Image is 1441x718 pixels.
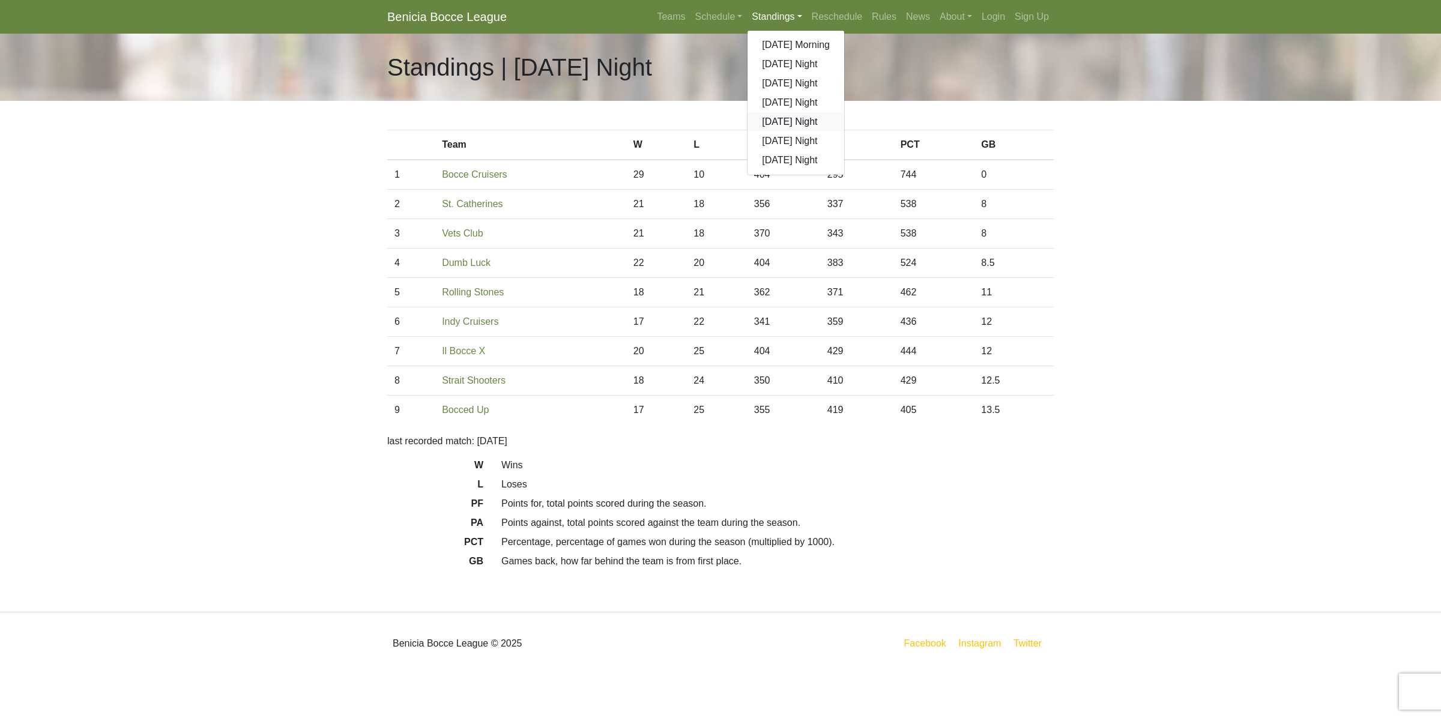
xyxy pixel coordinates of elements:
[492,516,1063,530] dd: Points against, total points scored against the team during the season.
[686,190,747,219] td: 18
[686,396,747,425] td: 25
[626,396,687,425] td: 17
[893,249,974,278] td: 524
[747,219,820,249] td: 370
[378,622,720,665] div: Benicia Bocce League © 2025
[902,636,949,651] a: Facebook
[893,396,974,425] td: 405
[626,337,687,366] td: 20
[387,366,435,396] td: 8
[378,554,492,573] dt: GB
[686,219,747,249] td: 18
[387,190,435,219] td: 2
[977,5,1010,29] a: Login
[387,219,435,249] td: 3
[690,5,748,29] a: Schedule
[626,219,687,249] td: 21
[974,396,1054,425] td: 13.5
[748,55,844,74] a: [DATE] Night
[820,160,893,190] td: 295
[893,190,974,219] td: 538
[820,278,893,307] td: 371
[387,278,435,307] td: 5
[626,249,687,278] td: 22
[378,496,492,516] dt: PF
[935,5,977,29] a: About
[626,278,687,307] td: 18
[442,346,485,356] a: Il Bocce X
[442,405,489,415] a: Bocced Up
[748,93,844,112] a: [DATE] Night
[820,307,893,337] td: 359
[974,337,1054,366] td: 12
[686,307,747,337] td: 22
[893,278,974,307] td: 462
[387,5,507,29] a: Benicia Bocce League
[820,366,893,396] td: 410
[387,337,435,366] td: 7
[378,458,492,477] dt: W
[387,160,435,190] td: 1
[686,160,747,190] td: 10
[748,112,844,131] a: [DATE] Night
[686,130,747,160] th: L
[626,160,687,190] td: 29
[748,74,844,93] a: [DATE] Night
[747,307,820,337] td: 341
[974,219,1054,249] td: 8
[747,337,820,366] td: 404
[686,337,747,366] td: 25
[893,307,974,337] td: 436
[893,366,974,396] td: 429
[820,396,893,425] td: 419
[974,160,1054,190] td: 0
[974,249,1054,278] td: 8.5
[820,190,893,219] td: 337
[748,131,844,151] a: [DATE] Night
[626,307,687,337] td: 17
[974,190,1054,219] td: 8
[652,5,690,29] a: Teams
[442,287,504,297] a: Rolling Stones
[686,366,747,396] td: 24
[442,169,507,179] a: Bocce Cruisers
[435,130,626,160] th: Team
[893,130,974,160] th: PCT
[442,258,491,268] a: Dumb Luck
[387,434,1054,448] p: last recorded match: [DATE]
[974,307,1054,337] td: 12
[820,249,893,278] td: 383
[387,307,435,337] td: 6
[1010,5,1054,29] a: Sign Up
[442,228,483,238] a: Vets Club
[820,130,893,160] th: PA
[893,219,974,249] td: 538
[492,496,1063,511] dd: Points for, total points scored during the season.
[974,366,1054,396] td: 12.5
[686,249,747,278] td: 20
[747,160,820,190] td: 404
[748,35,844,55] a: [DATE] Morning
[893,337,974,366] td: 444
[626,130,687,160] th: W
[820,219,893,249] td: 343
[442,375,506,385] a: Strait Shooters
[901,5,935,29] a: News
[807,5,868,29] a: Reschedule
[867,5,901,29] a: Rules
[378,535,492,554] dt: PCT
[747,30,845,175] div: Standings
[747,366,820,396] td: 350
[442,316,498,327] a: Indy Cruisers
[1011,636,1051,651] a: Twitter
[626,366,687,396] td: 18
[820,337,893,366] td: 429
[492,554,1063,569] dd: Games back, how far behind the team is from first place.
[893,160,974,190] td: 744
[974,278,1054,307] td: 11
[492,458,1063,472] dd: Wins
[956,636,1003,651] a: Instagram
[747,396,820,425] td: 355
[378,516,492,535] dt: PA
[387,396,435,425] td: 9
